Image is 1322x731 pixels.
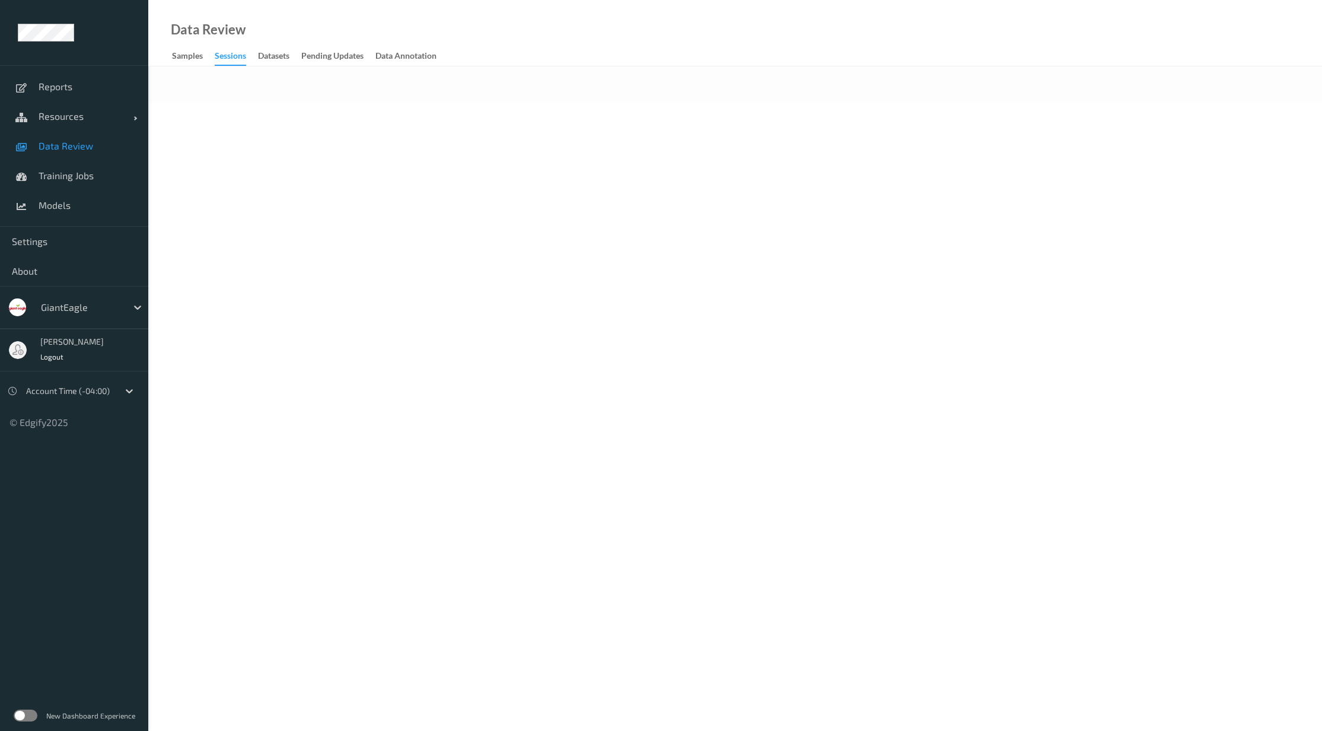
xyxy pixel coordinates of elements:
[171,24,246,36] div: Data Review
[258,48,301,65] a: Datasets
[375,48,448,65] a: Data Annotation
[375,50,437,65] div: Data Annotation
[258,50,289,65] div: Datasets
[215,50,246,66] div: Sessions
[215,48,258,66] a: Sessions
[301,50,364,65] div: Pending Updates
[172,48,215,65] a: Samples
[172,50,203,65] div: Samples
[301,48,375,65] a: Pending Updates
